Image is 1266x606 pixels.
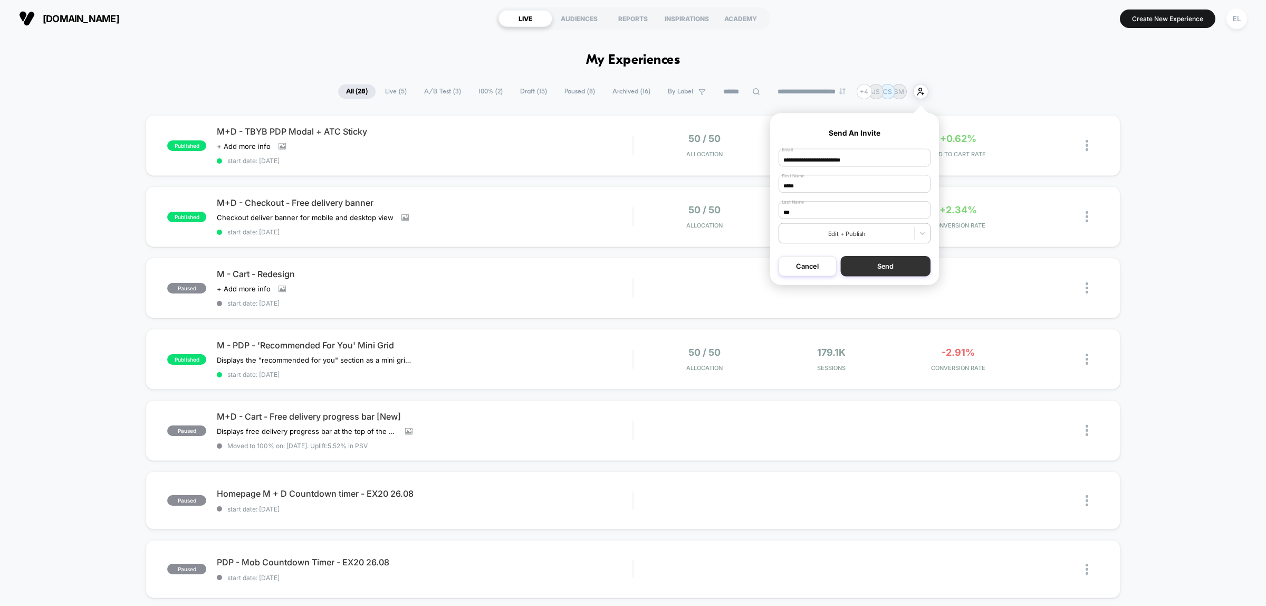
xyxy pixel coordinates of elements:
[217,213,394,222] span: Checkout deliver banner for mobile and desktop view
[817,347,846,358] span: 179.1k
[167,425,206,436] span: paused
[686,150,723,158] span: Allocation
[840,256,931,276] button: Send
[1086,140,1088,151] img: close
[217,228,632,236] span: start date: [DATE]
[217,574,632,582] span: start date: [DATE]
[688,204,721,215] span: 50 / 50
[714,10,768,27] div: ACADEMY
[227,442,368,450] span: Moved to 100% on: [DATE] . Uplift: 5.52% in PSV
[839,88,846,94] img: end
[606,10,660,27] div: REPORTS
[1086,211,1088,222] img: close
[1086,495,1088,506] img: close
[217,299,632,307] span: start date: [DATE]
[167,140,206,151] span: published
[217,411,632,422] span: M+D - Cart - Free delivery progress bar [New]
[942,347,975,358] span: -2.91%
[1086,354,1088,365] img: close
[217,269,632,279] span: M - Cart - Redesign
[377,84,415,99] span: Live ( 5 )
[688,133,721,144] span: 50 / 50
[686,222,723,229] span: Allocation
[416,84,469,99] span: A/B Test ( 3 )
[167,212,206,222] span: published
[217,142,271,150] span: + Add more info
[338,84,376,99] span: All ( 28 )
[217,285,271,293] span: + Add more info
[779,129,931,137] p: Send An Invite
[1086,564,1088,575] img: close
[897,364,1019,372] span: CONVERSION RATE
[872,88,880,96] p: JS
[586,53,680,68] h1: My Experiences
[217,197,632,208] span: M+D - Checkout - Free delivery banner
[557,84,603,99] span: Paused ( 8 )
[217,356,413,364] span: Displays the "recommended for you" section as a mini grid layout.
[16,10,122,27] button: [DOMAIN_NAME]
[939,204,977,215] span: +2.34%
[217,340,632,351] span: M - PDP - 'Recommended For You' Mini Grid
[771,364,892,372] span: Sessions
[217,371,632,378] span: start date: [DATE]
[1226,8,1247,29] div: EL
[660,10,714,27] div: INSPIRATIONS
[940,133,976,144] span: +0.62%
[43,13,119,24] span: [DOMAIN_NAME]
[498,10,552,27] div: LIVE
[512,84,555,99] span: Draft ( 15 )
[217,557,632,567] span: PDP - Mob Countdown Timer - EX20 26.08
[1086,282,1088,293] img: close
[668,88,693,96] span: By Label
[167,564,206,574] span: paused
[897,150,1019,158] span: ADD TO CART RATE
[686,364,723,372] span: Allocation
[167,283,206,293] span: paused
[1223,8,1250,30] button: EL
[19,11,35,26] img: Visually logo
[167,495,206,506] span: paused
[894,88,904,96] p: SM
[883,88,892,96] p: CS
[1120,10,1215,28] button: Create New Experience
[779,256,836,276] button: Cancel
[167,354,206,365] span: published
[1086,425,1088,436] img: close
[605,84,658,99] span: Archived ( 16 )
[688,347,721,358] span: 50 / 50
[471,84,511,99] span: 100% ( 2 )
[897,222,1019,229] span: CONVERSION RATE
[217,505,632,513] span: start date: [DATE]
[857,84,872,99] div: + 4
[217,157,632,165] span: start date: [DATE]
[217,488,632,499] span: Homepage M + D Countdown timer - EX20 26.08
[217,427,397,435] span: Displays free delivery progress bar at the top of the cart and hides the message "Free delivery o...
[552,10,606,27] div: AUDIENCES
[217,126,632,137] span: M+D - TBYB PDP Modal + ATC Sticky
